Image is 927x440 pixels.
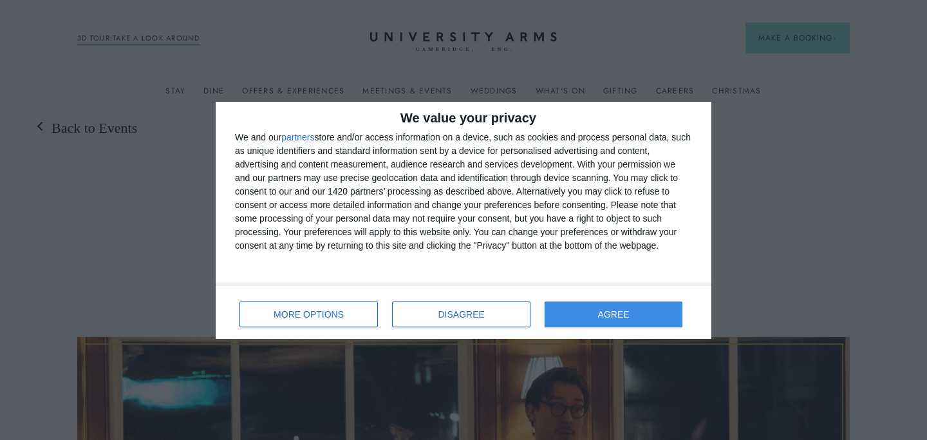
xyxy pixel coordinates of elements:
[281,133,314,142] button: partners
[239,301,378,327] button: MORE OPTIONS
[545,301,682,327] button: AGREE
[235,111,692,124] h2: We value your privacy
[392,301,530,327] button: DISAGREE
[235,131,692,253] div: We and our store and/or access information on a device, such as cookies and process personal data...
[598,310,630,319] span: AGREE
[274,310,344,319] span: MORE OPTIONS
[216,102,711,339] div: qc-cmp2-ui
[438,310,485,319] span: DISAGREE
